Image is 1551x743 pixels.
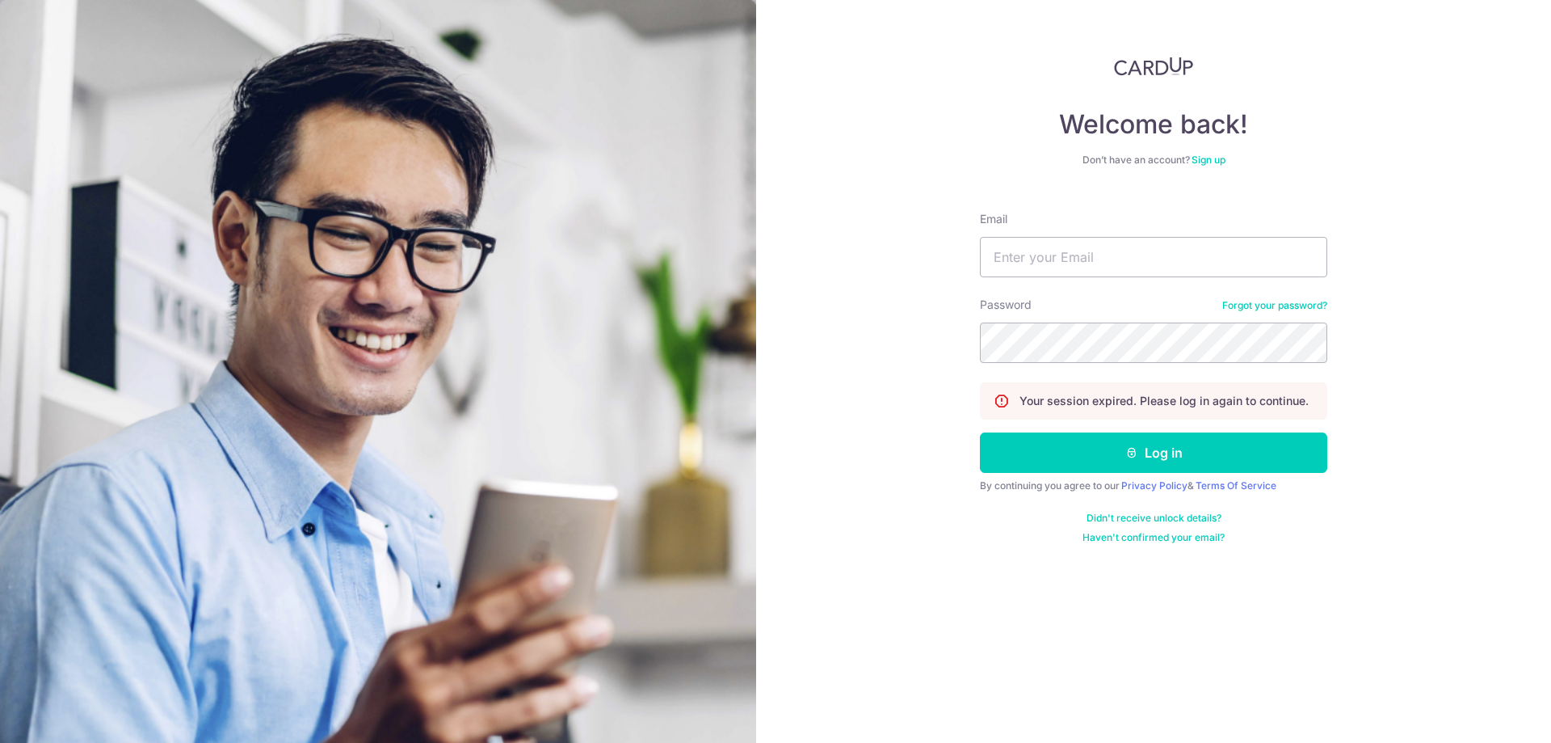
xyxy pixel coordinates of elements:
[980,479,1327,492] div: By continuing you agree to our &
[1019,393,1309,409] p: Your session expired. Please log in again to continue.
[980,154,1327,167] div: Don’t have an account?
[1087,512,1221,525] a: Didn't receive unlock details?
[980,237,1327,277] input: Enter your Email
[1222,299,1327,312] a: Forgot your password?
[1114,57,1193,76] img: CardUp Logo
[980,108,1327,141] h4: Welcome back!
[1121,479,1187,492] a: Privacy Policy
[1192,154,1225,166] a: Sign up
[980,297,1032,313] label: Password
[1196,479,1276,492] a: Terms Of Service
[980,211,1007,227] label: Email
[980,433,1327,473] button: Log in
[1082,531,1225,544] a: Haven't confirmed your email?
